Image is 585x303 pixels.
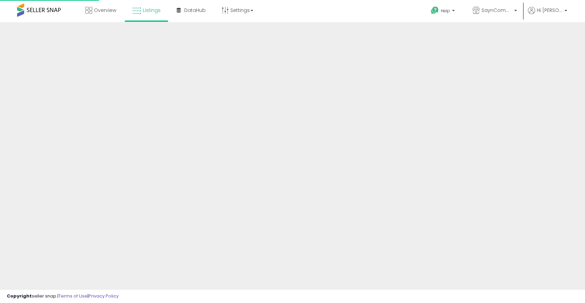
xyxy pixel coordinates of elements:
[537,7,562,14] span: Hi [PERSON_NAME]
[7,293,119,300] div: seller snap | |
[184,7,206,14] span: DataHub
[143,7,161,14] span: Listings
[7,293,32,299] strong: Copyright
[58,293,87,299] a: Terms of Use
[481,7,512,14] span: SaynCommerce
[94,7,116,14] span: Overview
[431,6,439,15] i: Get Help
[528,7,567,22] a: Hi [PERSON_NAME]
[441,8,450,14] span: Help
[89,293,119,299] a: Privacy Policy
[425,1,462,22] a: Help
